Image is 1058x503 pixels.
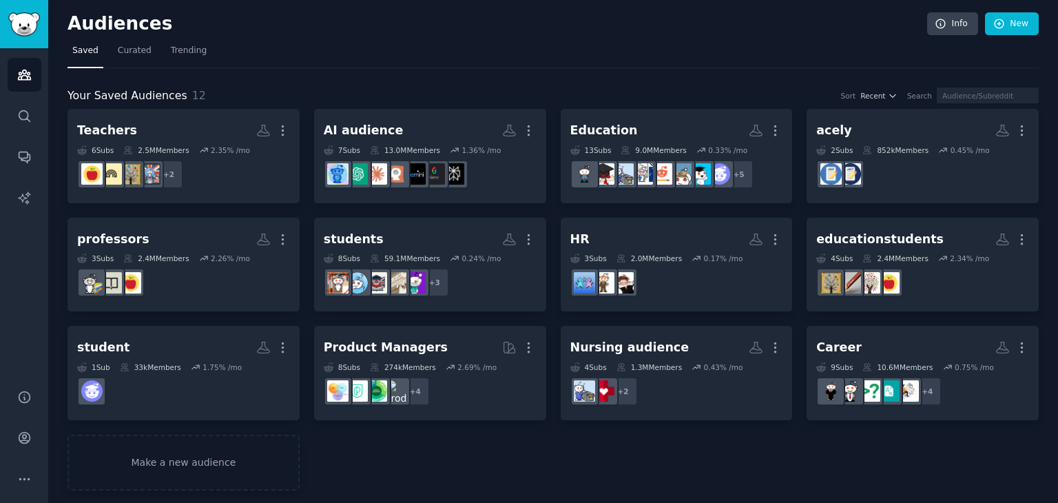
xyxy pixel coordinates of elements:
[68,88,187,105] span: Your Saved Audiences
[404,272,426,294] img: medicalschool
[621,145,686,155] div: 9.0M Members
[324,122,404,139] div: AI audience
[907,91,932,101] div: Search
[81,380,103,402] img: Student
[859,380,880,402] img: cscareerquestions
[816,254,853,263] div: 4 Sub s
[8,12,40,37] img: GummySearch logo
[113,40,156,68] a: Curated
[346,380,368,402] img: ProductMgmt
[860,91,885,101] span: Recent
[570,254,607,263] div: 3 Sub s
[366,380,387,402] img: ProductMarketing
[68,109,300,203] a: Teachers6Subs2.5MMembers2.35% /mo+2TeachingUKteachingAustralianTeachersTeachers
[898,380,919,402] img: RemoteJobs
[878,272,900,294] img: Teachers
[77,254,114,263] div: 3 Sub s
[612,163,634,185] img: nursing
[704,362,743,372] div: 0.43 % /mo
[951,145,990,155] div: 0.45 % /mo
[120,272,141,294] img: Teachers
[118,45,152,57] span: Curated
[574,163,595,185] img: CollegeRant
[370,145,440,155] div: 13.0M Members
[561,326,793,420] a: Nursing audience4Subs1.3MMembers0.43% /mo+2StudentNursenursing
[101,163,122,185] img: AustralianTeachers
[324,231,384,248] div: students
[68,13,927,35] h2: Audiences
[203,362,242,372] div: 1.75 % /mo
[154,160,183,189] div: + 2
[878,380,900,402] img: jobs
[314,109,546,203] a: AI audience7Subs13.0MMembers1.36% /moperplexity_aiGeminiAIBardclaudeClaudeAIChatGPTartificial
[324,145,360,155] div: 7 Sub s
[404,163,426,185] img: Bard
[708,145,747,155] div: 0.33 % /mo
[462,254,501,263] div: 0.24 % /mo
[123,254,189,263] div: 2.4M Members
[816,122,851,139] div: acely
[862,145,929,155] div: 852k Members
[420,268,449,297] div: + 3
[609,377,638,406] div: + 2
[859,272,880,294] img: ESL_Teachers
[985,12,1039,36] a: New
[385,163,406,185] img: claude
[841,91,856,101] div: Sort
[370,254,440,263] div: 59.1M Members
[574,380,595,402] img: nursing
[862,254,928,263] div: 2.4M Members
[807,326,1039,420] a: Career9Subs10.6MMembers0.75% /mo+4RemoteJobsjobscscareerquestionsCareer_Advicecareerguidance
[862,362,933,372] div: 10.6M Members
[820,380,842,402] img: careerguidance
[327,272,349,294] img: InternationalStudents
[101,272,122,294] img: AskProfessors
[816,362,853,372] div: 9 Sub s
[593,272,614,294] img: humanresources
[807,109,1039,203] a: acely2Subs852kMembers0.45% /moACTSat
[171,45,207,57] span: Trending
[443,163,464,185] img: perplexity_ai
[670,163,692,185] img: GetStudying
[314,218,546,312] a: students8Subs59.1MMembers0.24% /mo+3medicalschoolLawStudentsPHUKUniversityStudentsAskRedditIntern...
[689,163,711,185] img: studytips
[570,339,689,356] div: Nursing audience
[950,254,989,263] div: 2.34 % /mo
[574,272,595,294] img: AskHR
[816,145,853,155] div: 2 Sub s
[139,163,160,185] img: TeachingUK
[927,12,978,36] a: Info
[424,163,445,185] img: GeminiAI
[385,380,406,402] img: ProductManagerSchool
[68,435,300,491] a: Make a new audience
[462,145,501,155] div: 1.36 % /mo
[346,272,368,294] img: AskReddit
[820,163,842,185] img: Sat
[324,254,360,263] div: 8 Sub s
[570,122,638,139] div: Education
[593,163,614,185] img: highschool
[651,163,672,185] img: CollegeEssays
[366,272,387,294] img: UKUniversityStudents
[457,362,497,372] div: 2.69 % /mo
[366,163,387,185] img: ClaudeAI
[166,40,211,68] a: Trending
[192,89,206,102] span: 12
[612,272,634,294] img: Ask_HR
[840,272,861,294] img: ELATeachers
[840,163,861,185] img: ACT
[68,326,300,420] a: student1Sub33kMembers1.75% /moStudent
[593,380,614,402] img: StudentNurse
[401,377,430,406] div: + 4
[570,231,590,248] div: HR
[840,380,861,402] img: Career_Advice
[570,362,607,372] div: 4 Sub s
[807,218,1039,312] a: educationstudents4Subs2.4MMembers2.34% /moTeachersESL_TeachersELATeachersteaching
[77,362,110,372] div: 1 Sub
[704,254,743,263] div: 0.17 % /mo
[68,218,300,312] a: professors3Subs2.4MMembers2.26% /moTeachersAskProfessorsProfessors
[860,91,898,101] button: Recent
[346,163,368,185] img: ChatGPT
[123,145,189,155] div: 2.5M Members
[616,362,682,372] div: 1.3M Members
